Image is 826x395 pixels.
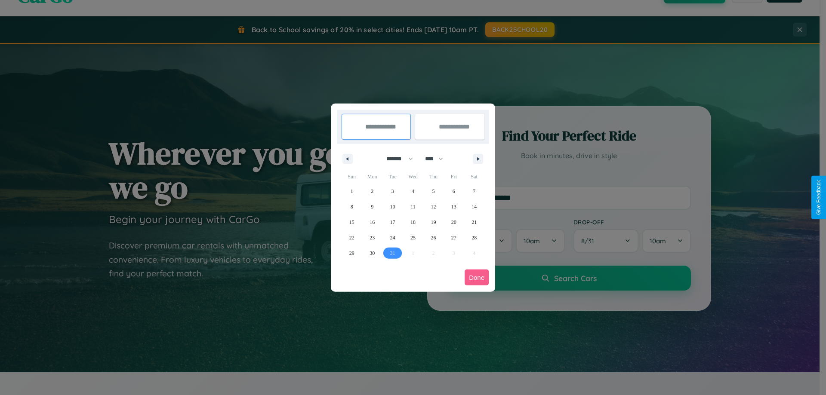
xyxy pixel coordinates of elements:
[444,170,464,184] span: Fri
[362,245,382,261] button: 30
[370,214,375,230] span: 16
[431,230,436,245] span: 26
[423,184,444,199] button: 5
[423,170,444,184] span: Thu
[451,199,456,214] span: 13
[362,170,382,184] span: Mon
[431,199,436,214] span: 12
[403,214,423,230] button: 18
[451,230,456,245] span: 27
[382,170,403,184] span: Tue
[410,199,416,214] span: 11
[403,199,423,214] button: 11
[423,199,444,214] button: 12
[342,245,362,261] button: 29
[349,214,354,230] span: 15
[464,214,484,230] button: 21
[371,199,373,214] span: 9
[423,230,444,245] button: 26
[444,184,464,199] button: 6
[351,184,353,199] span: 1
[444,214,464,230] button: 20
[464,230,484,245] button: 28
[410,214,416,230] span: 18
[451,214,456,230] span: 20
[382,230,403,245] button: 24
[382,184,403,199] button: 3
[410,230,416,245] span: 25
[444,230,464,245] button: 27
[370,230,375,245] span: 23
[349,230,354,245] span: 22
[362,230,382,245] button: 23
[432,184,435,199] span: 5
[382,199,403,214] button: 10
[423,214,444,230] button: 19
[371,184,373,199] span: 2
[342,214,362,230] button: 15
[472,214,477,230] span: 21
[464,170,484,184] span: Sat
[444,199,464,214] button: 13
[412,184,414,199] span: 4
[465,269,489,285] button: Done
[382,214,403,230] button: 17
[342,230,362,245] button: 22
[816,180,822,215] div: Give Feedback
[453,184,455,199] span: 6
[382,245,403,261] button: 31
[403,170,423,184] span: Wed
[403,230,423,245] button: 25
[464,184,484,199] button: 7
[390,214,395,230] span: 17
[342,184,362,199] button: 1
[351,199,353,214] span: 8
[390,245,395,261] span: 31
[391,184,394,199] span: 3
[473,184,475,199] span: 7
[472,199,477,214] span: 14
[390,199,395,214] span: 10
[403,184,423,199] button: 4
[390,230,395,245] span: 24
[362,199,382,214] button: 9
[349,245,354,261] span: 29
[362,184,382,199] button: 2
[362,214,382,230] button: 16
[431,214,436,230] span: 19
[342,170,362,184] span: Sun
[464,199,484,214] button: 14
[342,199,362,214] button: 8
[472,230,477,245] span: 28
[370,245,375,261] span: 30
